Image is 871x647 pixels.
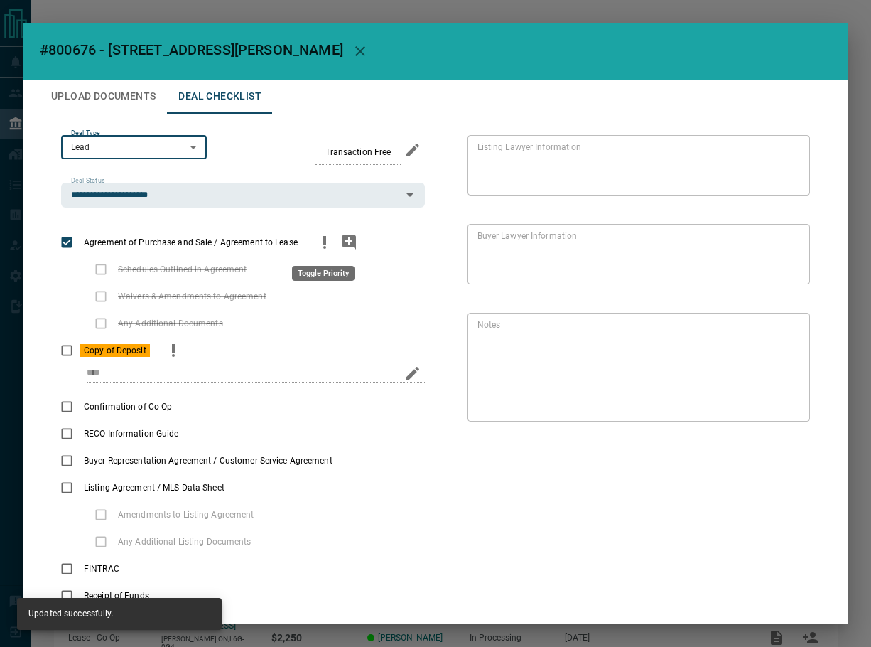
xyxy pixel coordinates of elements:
[28,602,114,626] div: Updated successfully.
[477,230,794,279] textarea: text field
[80,589,153,602] span: Receipt of Funds
[61,135,207,159] div: Lead
[87,364,395,383] input: checklist input
[114,508,258,521] span: Amendments to Listing Agreement
[40,80,167,114] button: Upload Documents
[80,400,175,413] span: Confirmation of Co-Op
[337,229,361,256] button: add note
[80,236,301,249] span: Agreement of Purchase and Sale / Agreement to Lease
[400,185,420,205] button: Open
[80,481,228,494] span: Listing Agreement / MLS Data Sheet
[40,41,343,58] span: #800676 - [STREET_ADDRESS][PERSON_NAME]
[167,80,273,114] button: Deal Checklist
[292,266,355,281] div: Toggle Priority
[80,562,123,575] span: FINTRAC
[477,319,794,416] textarea: text field
[401,138,425,162] button: edit
[313,229,337,256] button: priority
[80,454,336,467] span: Buyer Representation Agreement / Customer Service Agreement
[161,337,185,364] button: priority
[114,317,227,330] span: Any Additional Documents
[80,344,150,357] span: Copy of Deposit
[114,290,270,303] span: Waivers & Amendments to Agreement
[114,263,251,276] span: Schedules Outlined in Agreement
[71,129,100,138] label: Deal Type
[80,427,182,440] span: RECO Information Guide
[71,176,104,186] label: Deal Status
[114,535,255,548] span: Any Additional Listing Documents
[477,141,794,190] textarea: text field
[401,361,425,385] button: edit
